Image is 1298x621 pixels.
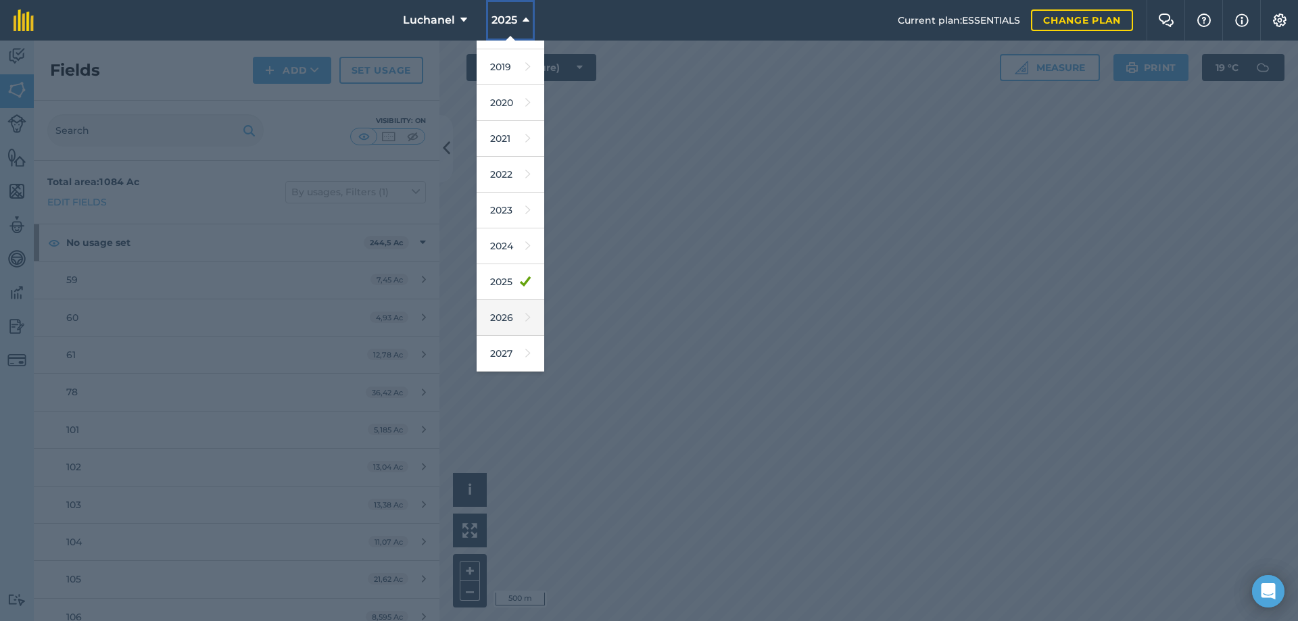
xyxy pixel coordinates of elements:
img: svg+xml;base64,PHN2ZyB4bWxucz0iaHR0cDovL3d3dy53My5vcmcvMjAwMC9zdmciIHdpZHRoPSIxNyIgaGVpZ2h0PSIxNy... [1235,12,1249,28]
img: A question mark icon [1196,14,1212,27]
span: Luchanel [403,12,455,28]
img: fieldmargin Logo [14,9,34,31]
span: 2025 [491,12,517,28]
a: 2025 [477,264,544,300]
span: Current plan : ESSENTIALS [898,13,1020,28]
a: Change plan [1031,9,1133,31]
a: 2022 [477,157,544,193]
a: 2023 [477,193,544,228]
img: A cog icon [1272,14,1288,27]
a: 2021 [477,121,544,157]
a: 2019 [477,49,544,85]
a: 2026 [477,300,544,336]
a: 2020 [477,85,544,121]
img: Two speech bubbles overlapping with the left bubble in the forefront [1158,14,1174,27]
a: 2024 [477,228,544,264]
div: Open Intercom Messenger [1252,575,1284,607]
a: 2027 [477,336,544,372]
